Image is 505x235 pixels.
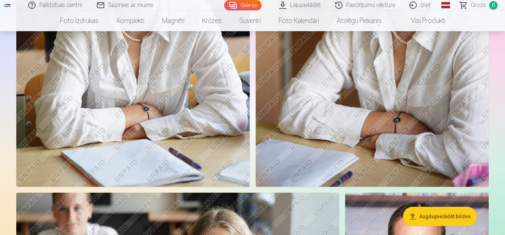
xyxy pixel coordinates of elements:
span: Grozs [471,1,486,10]
a: Krūzes [193,10,230,31]
a: Komplekti [108,10,153,31]
span: 0 [489,1,498,10]
a: Magnēti [153,10,193,31]
a: Suvenīri [230,10,270,31]
a: Visi produkti [390,10,454,31]
a: Atslēgu piekariņi [328,10,390,31]
a: Foto izdrukas [51,10,108,31]
button: Augšupielādēt bildes [403,207,477,226]
a: Foto kalendāri [270,10,328,31]
img: /fa1 [3,3,11,7]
